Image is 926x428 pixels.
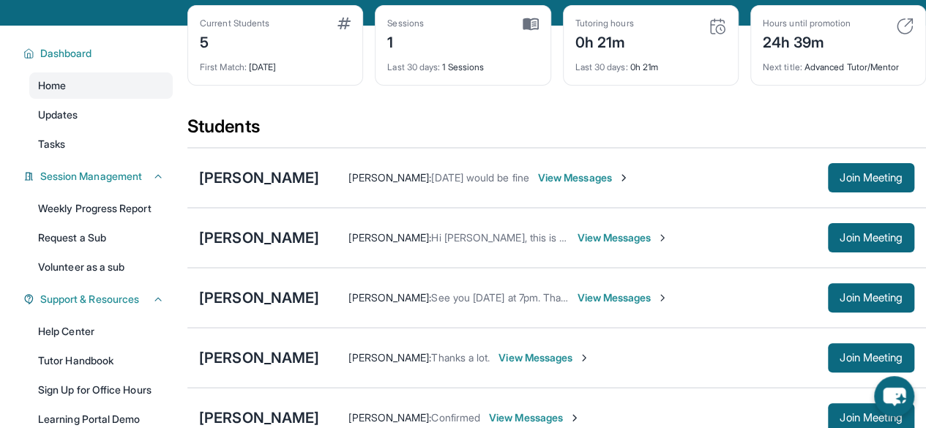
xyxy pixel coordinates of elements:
span: View Messages [577,290,668,305]
span: Last 30 days : [387,61,440,72]
span: Join Meeting [840,173,903,182]
img: Chevron-Right [657,292,668,304]
span: View Messages [499,350,590,365]
span: [PERSON_NAME] : [348,291,431,304]
div: 1 [387,29,424,53]
a: Updates [29,102,173,128]
img: Chevron-Right [618,172,630,184]
span: Next title : [763,61,802,72]
img: Chevron-Right [657,232,668,244]
div: Advanced Tutor/Mentor [763,53,914,73]
span: Join Meeting [840,293,903,302]
div: Hours until promotion [763,18,851,29]
span: [DATE] would be fine [431,171,529,184]
img: card [337,18,351,29]
span: Tasks [38,137,65,151]
button: Join Meeting [828,283,914,312]
span: First Match : [200,61,247,72]
span: Updates [38,108,78,122]
div: 1 Sessions [387,53,538,73]
button: Join Meeting [828,223,914,252]
span: Support & Resources [40,292,139,307]
button: chat-button [874,376,914,416]
span: Session Management [40,169,142,184]
span: Join Meeting [840,233,903,242]
a: Volunteer as a sub [29,254,173,280]
img: Chevron-Right [569,412,580,424]
button: Session Management [34,169,164,184]
span: Dashboard [40,46,92,61]
div: [PERSON_NAME] [199,288,319,308]
div: Sessions [387,18,424,29]
a: Tutor Handbook [29,348,173,374]
span: View Messages [489,410,580,425]
div: 0h 21m [575,53,726,73]
div: [DATE] [200,53,351,73]
a: Request a Sub [29,225,173,251]
div: Tutoring hours [575,18,634,29]
button: Dashboard [34,46,164,61]
a: Weekly Progress Report [29,195,173,222]
div: Current Students [200,18,269,29]
span: [PERSON_NAME] : [348,411,431,424]
a: Sign Up for Office Hours [29,377,173,403]
img: Chevron-Right [578,352,590,364]
div: [PERSON_NAME] [199,228,319,248]
span: [PERSON_NAME] : [348,231,431,244]
a: Tasks [29,131,173,157]
div: [PERSON_NAME] [199,348,319,368]
span: Thanks a lot. [431,351,490,364]
button: Join Meeting [828,163,914,192]
div: 24h 39m [763,29,851,53]
span: Confirmed [431,411,480,424]
span: Join Meeting [840,413,903,422]
span: View Messages [577,230,668,245]
div: [PERSON_NAME] [199,408,319,428]
span: View Messages [538,170,630,185]
div: [PERSON_NAME] [199,168,319,188]
div: Students [187,115,926,147]
span: Home [38,78,66,93]
button: Support & Resources [34,292,164,307]
div: 5 [200,29,269,53]
span: [PERSON_NAME] : [348,351,431,364]
img: card [896,18,914,35]
img: card [709,18,726,35]
a: Home [29,72,173,99]
span: See you [DATE] at 7pm. Thank you [431,291,591,304]
span: Last 30 days : [575,61,628,72]
button: Join Meeting [828,343,914,372]
div: 0h 21m [575,29,634,53]
span: Join Meeting [840,353,903,362]
a: Help Center [29,318,173,345]
span: [PERSON_NAME] : [348,171,431,184]
img: card [523,18,539,31]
